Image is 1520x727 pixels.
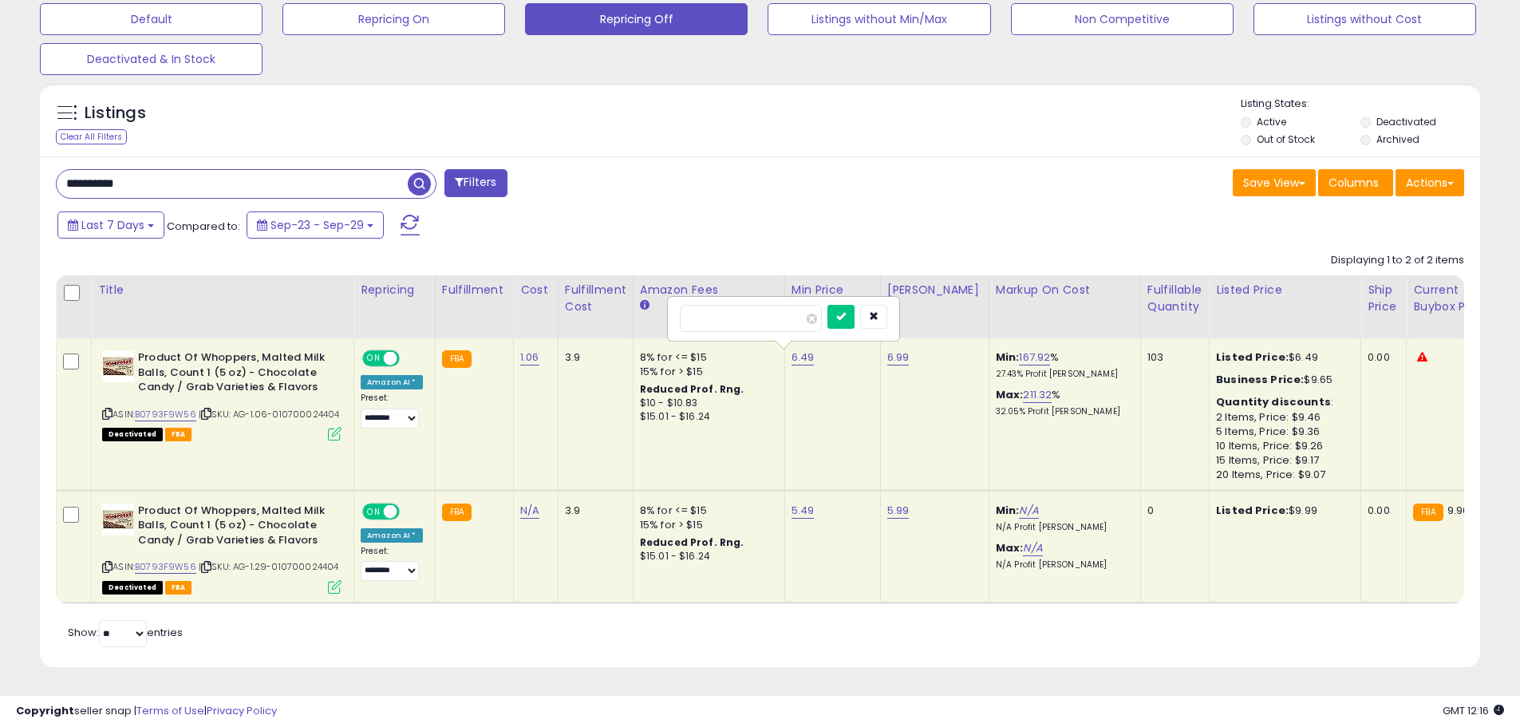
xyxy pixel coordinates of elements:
[138,350,332,399] b: Product Of Whoppers, Malted Milk Balls, Count 1 (5 oz) - Chocolate Candy / Grab Varieties & Flavors
[565,504,621,518] div: 3.9
[135,560,196,574] a: B0793F9W56
[1216,350,1348,365] div: $6.49
[1216,439,1348,453] div: 10 Items, Price: $9.26
[167,219,240,234] span: Compared to:
[442,282,507,298] div: Fulfillment
[887,503,910,519] a: 5.99
[1443,703,1504,718] span: 2025-10-8 12:16 GMT
[1376,132,1419,146] label: Archived
[98,282,347,298] div: Title
[68,625,183,640] span: Show: entries
[996,540,1024,555] b: Max:
[1019,503,1038,519] a: N/A
[996,369,1128,380] p: 27.43% Profit [PERSON_NAME]
[989,275,1140,338] th: The percentage added to the cost of goods (COGS) that forms the calculator for Min & Max prices.
[1023,387,1052,403] a: 211.32
[1447,503,1470,518] span: 9.96
[640,382,744,396] b: Reduced Prof. Rng.
[1216,453,1348,468] div: 15 Items, Price: $9.17
[165,581,192,595] span: FBA
[1216,282,1354,298] div: Listed Price
[640,504,772,518] div: 8% for <= $15
[102,350,342,439] div: ASIN:
[136,703,204,718] a: Terms of Use
[1241,97,1480,112] p: Listing States:
[1331,253,1464,268] div: Displaying 1 to 2 of 2 items
[1216,468,1348,482] div: 20 Items, Price: $9.07
[102,350,134,382] img: 51Gp4jrTLWL._SL40_.jpg
[640,350,772,365] div: 8% for <= $15
[1368,350,1394,365] div: 0.00
[1368,504,1394,518] div: 0.00
[16,703,74,718] strong: Copyright
[364,352,384,365] span: ON
[996,350,1020,365] b: Min:
[16,704,277,719] div: seller snap | |
[199,408,340,421] span: | SKU: AG-1.06-010700024404
[996,559,1128,571] p: N/A Profit [PERSON_NAME]
[138,504,332,552] b: Product Of Whoppers, Malted Milk Balls, Count 1 (5 oz) - Chocolate Candy / Grab Varieties & Flavors
[996,503,1020,518] b: Min:
[996,282,1134,298] div: Markup on Cost
[361,393,423,429] div: Preset:
[1254,3,1476,35] button: Listings without Cost
[444,169,507,197] button: Filters
[640,518,772,532] div: 15% for > $15
[1019,350,1050,365] a: 167.92
[792,350,815,365] a: 6.49
[640,365,772,379] div: 15% for > $15
[57,211,164,239] button: Last 7 Days
[102,504,134,535] img: 51Gp4jrTLWL._SL40_.jpg
[135,408,196,421] a: B0793F9W56
[792,503,815,519] a: 5.49
[996,387,1024,402] b: Max:
[361,375,423,389] div: Amazon AI *
[1376,115,1436,128] label: Deactivated
[361,528,423,543] div: Amazon AI *
[1216,503,1289,518] b: Listed Price:
[640,298,649,313] small: Amazon Fees.
[996,350,1128,380] div: %
[565,350,621,365] div: 3.9
[1216,350,1289,365] b: Listed Price:
[1396,169,1464,196] button: Actions
[270,217,364,233] span: Sep-23 - Sep-29
[525,3,748,35] button: Repricing Off
[81,217,144,233] span: Last 7 Days
[364,504,384,518] span: ON
[40,3,263,35] button: Default
[361,546,423,582] div: Preset:
[996,406,1128,417] p: 32.05% Profit [PERSON_NAME]
[1216,395,1348,409] div: :
[1023,540,1042,556] a: N/A
[85,102,146,124] h5: Listings
[397,352,423,365] span: OFF
[887,282,982,298] div: [PERSON_NAME]
[768,3,990,35] button: Listings without Min/Max
[165,428,192,441] span: FBA
[640,535,744,549] b: Reduced Prof. Rng.
[1257,132,1315,146] label: Out of Stock
[520,282,551,298] div: Cost
[792,282,874,298] div: Min Price
[102,428,163,441] span: All listings that are unavailable for purchase on Amazon for any reason other than out-of-stock
[1011,3,1234,35] button: Non Competitive
[1216,410,1348,425] div: 2 Items, Price: $9.46
[282,3,505,35] button: Repricing On
[442,350,472,368] small: FBA
[1216,373,1348,387] div: $9.65
[640,410,772,424] div: $15.01 - $16.24
[102,504,342,592] div: ASIN:
[1216,394,1331,409] b: Quantity discounts
[442,504,472,521] small: FBA
[640,550,772,563] div: $15.01 - $16.24
[56,129,127,144] div: Clear All Filters
[1413,282,1495,315] div: Current Buybox Price
[1147,350,1197,365] div: 103
[1147,282,1202,315] div: Fulfillable Quantity
[640,397,772,410] div: $10 - $10.83
[1318,169,1393,196] button: Columns
[1233,169,1316,196] button: Save View
[1329,175,1379,191] span: Columns
[996,522,1128,533] p: N/A Profit [PERSON_NAME]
